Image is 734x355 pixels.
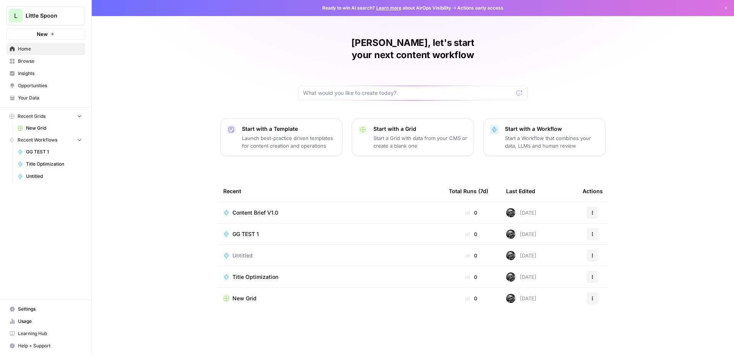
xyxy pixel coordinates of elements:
[26,148,82,155] span: GG TEST 1
[449,295,494,302] div: 0
[18,137,57,143] span: Recent Workflows
[18,342,82,349] span: Help + Support
[322,5,451,11] span: Ready to win AI search? about AirOps Visibility
[232,252,253,259] span: Untitled
[6,340,85,352] button: Help + Support
[506,272,536,282] div: [DATE]
[6,43,85,55] a: Home
[506,251,536,260] div: [DATE]
[220,119,343,156] button: Start with a TemplateLaunch best-practice driven templates for content creation and operations
[505,125,599,133] p: Start with a Workflow
[14,146,85,158] a: GG TEST 1
[242,134,336,150] p: Launch best-practice driven templates for content creation and operations
[6,111,85,122] button: Recent Grids
[14,11,18,20] span: L
[373,125,468,133] p: Start with a Grid
[6,55,85,67] a: Browse
[483,119,606,156] button: Start with a WorkflowStart a Workflow that combines your data, LLMs and human review
[6,67,85,80] a: Insights
[6,28,85,40] button: New
[449,273,494,281] div: 0
[506,181,535,202] div: Last Edited
[352,119,474,156] button: Start with a GridStart a Grid with data from your CMS or create a blank one
[303,89,513,97] input: What would you like to create today?
[18,46,82,52] span: Home
[18,94,82,101] span: Your Data
[505,134,599,150] p: Start a Workflow that combines your data, LLMs and human review
[449,230,494,238] div: 0
[6,6,85,25] button: Workspace: Little Spoon
[232,295,257,302] span: New Grid
[457,5,503,11] span: Actions early access
[506,230,536,239] div: [DATE]
[373,134,468,150] p: Start a Grid with data from your CMS or create a blank one
[6,80,85,92] a: Opportunities
[232,209,278,217] span: Content Brief V1.0
[18,318,82,325] span: Usage
[18,113,45,120] span: Recent Grids
[6,327,85,340] a: Learning Hub
[223,181,437,202] div: Recent
[506,294,536,303] div: [DATE]
[298,37,528,61] h1: [PERSON_NAME], let's start your next content workflow
[14,122,85,134] a: New Grid
[18,82,82,89] span: Opportunities
[223,295,437,302] a: New Grid
[232,230,259,238] span: GG TEST 1
[14,158,85,170] a: Title Optimization
[449,252,494,259] div: 0
[26,12,72,20] span: Little Spoon
[18,70,82,77] span: Insights
[6,303,85,315] a: Settings
[26,173,82,180] span: Untitled
[223,252,437,259] a: Untitled
[506,208,536,217] div: [DATE]
[583,181,603,202] div: Actions
[26,161,82,168] span: Title Optimization
[449,209,494,217] div: 0
[6,315,85,327] a: Usage
[14,170,85,182] a: Untitled
[506,251,515,260] img: j9v4psfz38hvvwbq7vip6uz900fa
[242,125,336,133] p: Start with a Template
[232,273,278,281] span: Title Optimization
[506,230,515,239] img: j9v4psfz38hvvwbq7vip6uz900fa
[18,306,82,313] span: Settings
[18,330,82,337] span: Learning Hub
[6,134,85,146] button: Recent Workflows
[37,30,48,38] span: New
[18,58,82,65] span: Browse
[506,272,515,282] img: j9v4psfz38hvvwbq7vip6uz900fa
[26,125,82,132] span: New Grid
[376,5,401,11] a: Learn more
[223,273,437,281] a: Title Optimization
[449,181,488,202] div: Total Runs (7d)
[223,230,437,238] a: GG TEST 1
[223,209,437,217] a: Content Brief V1.0
[6,92,85,104] a: Your Data
[506,208,515,217] img: j9v4psfz38hvvwbq7vip6uz900fa
[506,294,515,303] img: j9v4psfz38hvvwbq7vip6uz900fa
